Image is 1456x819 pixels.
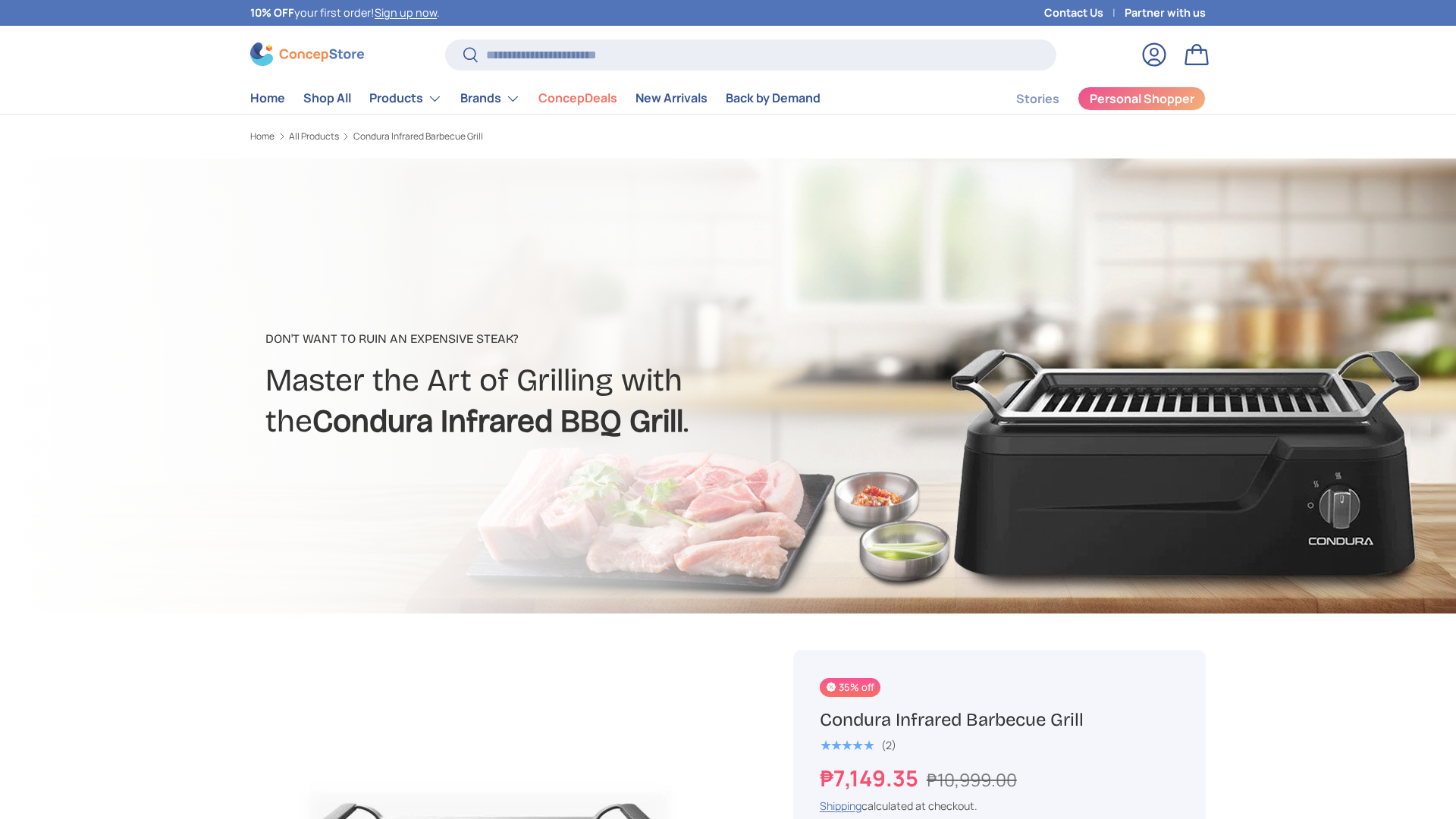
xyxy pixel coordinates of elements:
[1125,5,1206,21] a: Partner with us
[820,763,922,793] strong: ₱7,149.35
[820,799,861,813] a: Shipping
[250,83,821,114] nav: Primary
[250,42,364,66] img: ConcepStore
[369,83,442,114] a: Products
[250,5,440,21] p: your first order! .
[538,83,617,113] a: ConcepDeals
[1090,93,1194,105] span: Personal Shopper
[265,330,848,348] p: Don't want to ruin an expensive steak?
[360,83,451,114] summary: Products
[980,83,1206,114] nav: Secondary
[820,736,896,752] a: 5.0 out of 5.0 stars (2)
[353,132,483,141] a: Condura Infrared Barbecue Grill
[820,738,874,753] span: ★★★★★
[460,83,520,114] a: Brands
[1044,5,1125,21] a: Contact Us
[881,739,896,751] div: (2)
[820,678,880,697] span: 35% off
[820,739,874,752] div: 5.0 out of 5.0 stars
[726,83,821,113] a: Back by Demand
[635,83,708,113] a: New Arrivals
[250,130,757,143] nav: Breadcrumbs
[250,132,275,141] a: Home
[820,708,1179,732] h1: Condura Infrared Barbecue Grill
[303,83,351,113] a: Shop All
[1016,84,1059,114] a: Stories
[1078,86,1206,111] a: Personal Shopper
[927,767,1017,792] s: ₱10,999.00
[820,798,1179,814] div: calculated at checkout.
[250,83,285,113] a: Home
[312,402,683,440] strong: Condura Infrared BBQ Grill
[289,132,339,141] a: All Products
[451,83,529,114] summary: Brands
[265,360,848,442] h2: Master the Art of Grilling with the .
[375,5,437,20] a: Sign up now
[250,5,294,20] strong: 10% OFF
